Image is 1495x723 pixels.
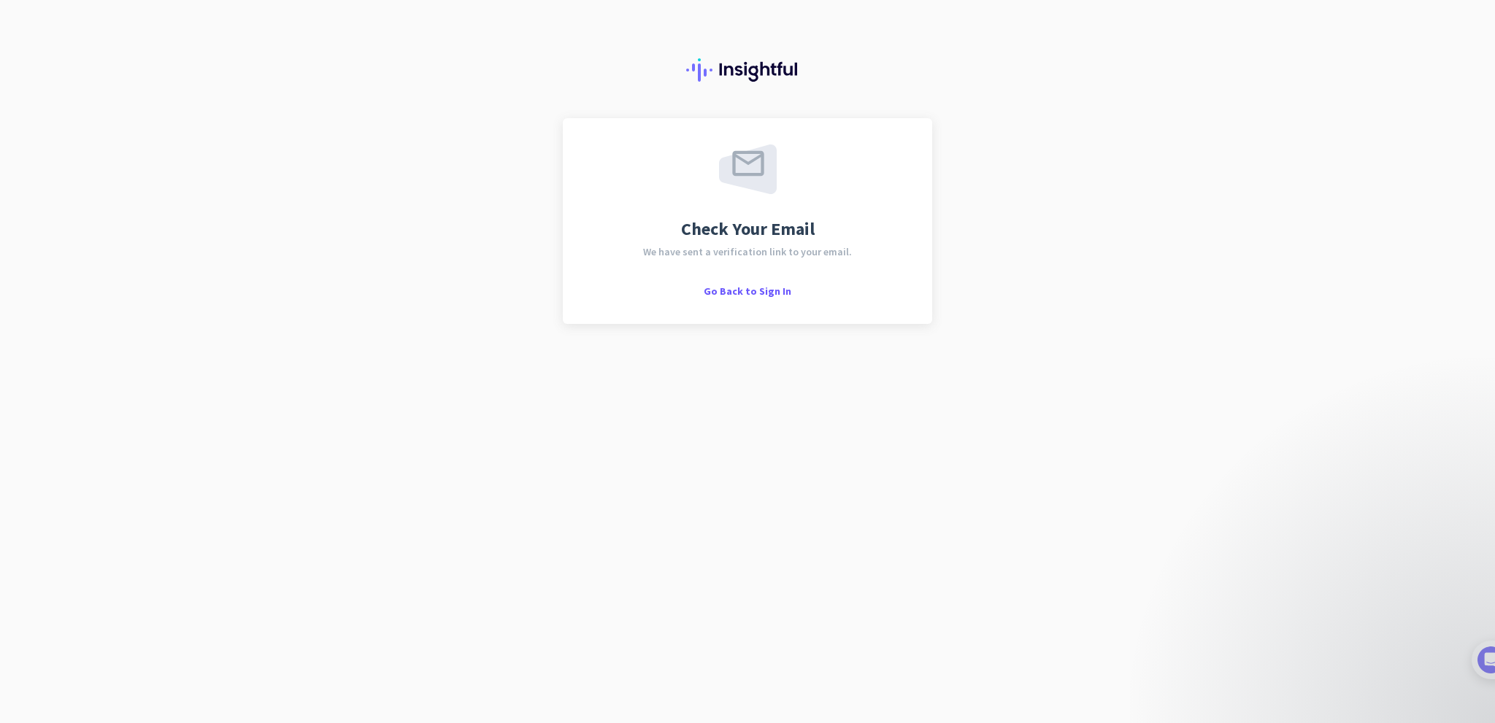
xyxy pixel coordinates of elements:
img: email-sent [719,144,777,194]
iframe: Intercom notifications message [1196,524,1488,687]
span: Check Your Email [681,220,815,238]
img: Insightful [686,58,809,82]
span: We have sent a verification link to your email. [643,247,852,257]
span: Go Back to Sign In [704,285,791,298]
